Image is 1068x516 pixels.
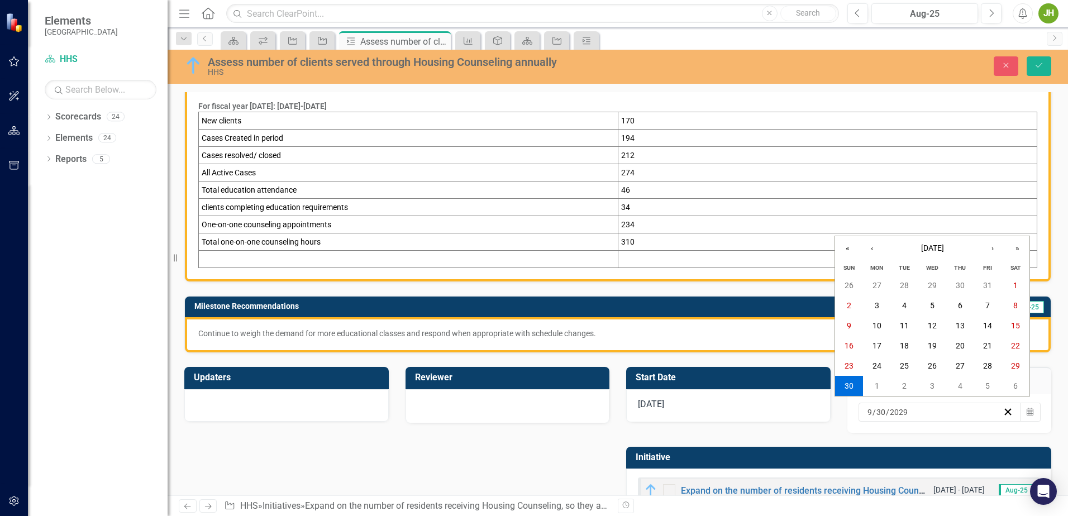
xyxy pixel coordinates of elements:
[194,302,831,310] h3: Milestone Recommendations
[644,484,657,497] img: In Progress
[974,356,1002,376] button: September 28, 2029
[872,321,881,330] abbr: September 10, 2029
[863,356,891,376] button: September 24, 2029
[958,301,962,310] abbr: September 6, 2029
[199,233,618,250] td: Total one-on-one counseling hours
[847,301,851,310] abbr: September 2, 2029
[863,316,891,336] button: September 10, 2029
[835,275,863,295] button: August 26, 2029
[974,275,1002,295] button: August 31, 2029
[618,216,1037,233] td: 234
[974,376,1002,396] button: October 5, 2029
[886,407,889,417] span: /
[875,381,879,390] abbr: October 1, 2029
[199,216,618,233] td: One-on-one counseling appointments
[900,321,909,330] abbr: September 11, 2029
[45,14,118,27] span: Elements
[618,112,1037,129] td: 170
[1030,478,1057,505] div: Open Intercom Messenger
[863,376,891,396] button: October 1, 2029
[872,281,881,290] abbr: August 27, 2029
[928,321,937,330] abbr: September 12, 2029
[918,275,946,295] button: August 29, 2029
[890,316,918,336] button: September 11, 2029
[875,301,879,310] abbr: September 3, 2029
[835,336,863,356] button: September 16, 2029
[184,56,202,74] img: In Progress
[884,236,980,261] button: [DATE]
[1010,264,1021,271] abbr: Saturday
[1002,295,1029,316] button: September 8, 2029
[796,8,820,17] span: Search
[946,356,974,376] button: September 27, 2029
[983,264,992,271] abbr: Friday
[55,111,101,123] a: Scorecards
[921,243,944,252] span: [DATE]
[55,132,93,145] a: Elements
[1011,321,1020,330] abbr: September 15, 2029
[199,146,618,164] td: Cases resolved/ closed
[199,181,618,198] td: Total education attendance
[636,452,1046,462] h3: Initiative
[902,301,907,310] abbr: September 4, 2029
[863,275,891,295] button: August 27, 2029
[985,381,990,390] abbr: October 5, 2029
[918,295,946,316] button: September 5, 2029
[843,264,855,271] abbr: Sunday
[946,376,974,396] button: October 4, 2029
[780,6,836,21] button: Search
[618,198,1037,216] td: 34
[899,264,910,271] abbr: Tuesday
[107,112,125,122] div: 24
[918,316,946,336] button: September 12, 2029
[1038,3,1059,23] button: JH
[956,321,965,330] abbr: September 13, 2029
[974,336,1002,356] button: September 21, 2029
[638,399,664,409] span: [DATE]
[867,407,872,418] input: mm
[618,233,1037,250] td: 310
[224,500,609,513] div: » » »
[618,181,1037,198] td: 46
[835,316,863,336] button: September 9, 2029
[199,198,618,216] td: clients completing education requirements
[889,407,908,418] input: yyyy
[918,356,946,376] button: September 26, 2029
[618,146,1037,164] td: 212
[1011,361,1020,370] abbr: September 29, 2029
[240,500,258,511] a: HHS
[1002,336,1029,356] button: September 22, 2029
[918,376,946,396] button: October 3, 2029
[900,341,909,350] abbr: September 18, 2029
[900,361,909,370] abbr: September 25, 2029
[946,275,974,295] button: August 30, 2029
[1002,316,1029,336] button: September 15, 2029
[199,112,618,129] td: New clients
[845,361,854,370] abbr: September 23, 2029
[1002,275,1029,295] button: September 1, 2029
[983,281,992,290] abbr: August 31, 2029
[872,361,881,370] abbr: September 24, 2029
[1013,281,1018,290] abbr: September 1, 2029
[860,236,884,261] button: ‹
[208,68,670,77] div: HHS
[918,336,946,356] button: September 19, 2029
[930,381,935,390] abbr: October 3, 2029
[928,341,937,350] abbr: September 19, 2029
[863,295,891,316] button: September 3, 2029
[199,164,618,181] td: All Active Cases
[983,341,992,350] abbr: September 21, 2029
[890,275,918,295] button: August 28, 2029
[946,316,974,336] button: September 13, 2029
[946,336,974,356] button: September 20, 2029
[845,381,854,390] abbr: September 30, 2029
[835,356,863,376] button: September 23, 2029
[985,301,990,310] abbr: September 7, 2029
[6,13,25,32] img: ClearPoint Strategy
[45,53,156,66] a: HHS
[845,341,854,350] abbr: September 16, 2029
[618,164,1037,181] td: 274
[1013,301,1018,310] abbr: September 8, 2029
[983,321,992,330] abbr: September 14, 2029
